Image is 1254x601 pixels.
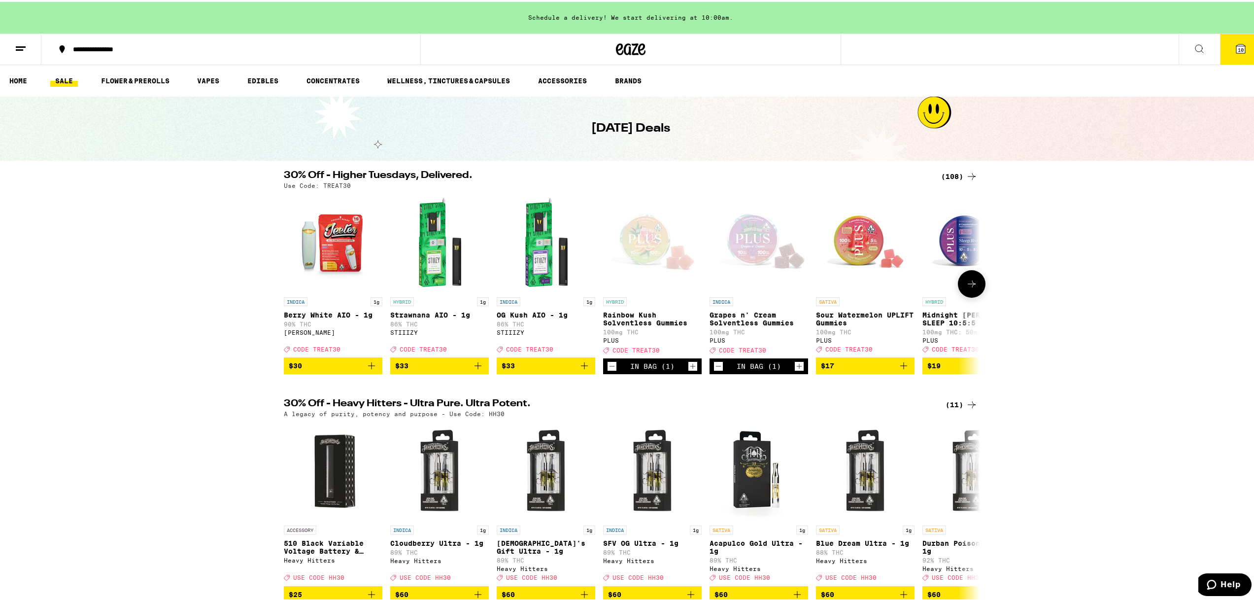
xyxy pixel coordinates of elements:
a: Open page for Sour Watermelon UPLIFT Gummies from PLUS [816,192,915,355]
p: 510 Black Variable Voltage Battery & Charger [284,537,382,553]
a: WELLNESS, TINCTURES & CAPSULES [382,73,515,85]
p: INDICA [284,295,307,304]
div: PLUS [816,335,915,342]
span: CODE TREAT30 [932,344,979,351]
span: $25 [289,589,302,597]
iframe: Opens a widget where you can find more information [1198,571,1252,596]
a: Open page for Cloudberry Ultra - 1g from Heavy Hitters [390,420,489,584]
div: [PERSON_NAME] [284,327,382,334]
button: Add to bag [497,355,595,372]
button: Add to bag [816,355,915,372]
p: Sour Watermelon UPLIFT Gummies [816,309,915,325]
div: STIIIZY [390,327,489,334]
a: Open page for Blue Dream Ultra - 1g from Heavy Hitters [816,420,915,584]
p: Strawnana AIO - 1g [390,309,489,317]
a: VAPES [192,73,224,85]
div: (108) [941,169,978,180]
p: 88% THC [816,547,915,554]
span: CODE TREAT30 [400,344,447,351]
p: INDICA [497,524,520,532]
p: HYBRID [390,295,414,304]
button: Add to bag [284,355,382,372]
p: Grapes n' Cream Solventless Gummies [710,309,808,325]
span: USE CODE HH30 [293,573,344,579]
button: Increment [794,359,804,369]
p: SFV OG Ultra - 1g [603,537,702,545]
img: PLUS - Sour Watermelon UPLIFT Gummies [816,192,915,290]
img: Heavy Hitters - Blue Dream Ultra - 1g [816,420,915,519]
a: Open page for Grapes n' Cream Solventless Gummies from PLUS [710,192,808,356]
img: Heavy Hitters - Cloudberry Ultra - 1g [390,420,489,519]
p: 1g [583,524,595,532]
div: In Bag (1) [630,360,675,368]
button: Decrement [607,359,617,369]
img: Jeeter - Berry White AIO - 1g [284,192,382,290]
button: Add to bag [922,355,1021,372]
a: BRANDS [610,73,646,85]
span: $60 [608,589,621,597]
span: USE CODE HH30 [400,573,451,579]
span: $33 [502,360,515,368]
img: Heavy Hitters - SFV OG Ultra - 1g [603,420,702,519]
button: Increment [688,359,698,369]
p: INDICA [390,524,414,532]
div: (11) [946,397,978,409]
p: Cloudberry Ultra - 1g [390,537,489,545]
p: 89% THC [390,547,489,554]
p: 1g [371,295,382,304]
p: OG Kush AIO - 1g [497,309,595,317]
h2: 30% Off - Higher Tuesdays, Delivered. [284,169,929,180]
div: PLUS [922,335,1021,342]
p: Use Code: TREAT30 [284,180,351,187]
p: 89% THC [710,555,808,562]
p: 1g [477,524,489,532]
a: EDIBLES [242,73,283,85]
span: USE CODE HH30 [932,573,983,579]
button: Decrement [713,359,723,369]
a: HOME [4,73,32,85]
p: 100mg THC [710,327,808,333]
div: PLUS [710,335,808,342]
span: USE CODE HH30 [719,573,770,579]
p: ACCESSORY [284,524,316,532]
div: Heavy Hitters [497,564,595,570]
button: Add to bag [284,584,382,601]
a: Open page for OG Kush AIO - 1g from STIIIZY [497,192,595,355]
button: Add to bag [390,584,489,601]
p: 89% THC [497,555,595,562]
a: Open page for God's Gift Ultra - 1g from Heavy Hitters [497,420,595,584]
span: CODE TREAT30 [719,345,766,352]
span: CODE TREAT30 [506,344,553,351]
button: Add to bag [710,584,808,601]
a: Open page for Strawnana AIO - 1g from STIIIZY [390,192,489,355]
p: 1g [583,295,595,304]
p: 92% THC [922,555,1021,562]
h1: [DATE] Deals [591,118,670,135]
div: Heavy Hitters [922,564,1021,570]
span: CODE TREAT30 [293,344,340,351]
p: [DEMOGRAPHIC_DATA]'s Gift Ultra - 1g [497,537,595,553]
button: Add to bag [390,355,489,372]
p: HYBRID [603,295,627,304]
div: Heavy Hitters [390,556,489,562]
img: Heavy Hitters - 510 Black Variable Voltage Battery & Charger [284,420,382,519]
h2: 30% Off - Heavy Hitters - Ultra Pure. Ultra Potent. [284,397,929,409]
p: INDICA [603,524,627,532]
img: STIIIZY - OG Kush AIO - 1g [497,192,595,290]
p: Blue Dream Ultra - 1g [816,537,915,545]
span: USE CODE HH30 [825,573,877,579]
div: Heavy Hitters [816,556,915,562]
button: Add to bag [497,584,595,601]
p: HYBRID [922,295,946,304]
a: Open page for Berry White AIO - 1g from Jeeter [284,192,382,355]
p: 86% THC [390,319,489,325]
img: Heavy Hitters - Acapulco Gold Ultra - 1g [710,420,808,519]
img: Heavy Hitters - Durban Poison Ultra - 1g [922,420,1021,519]
p: 100mg THC [603,327,702,333]
a: ACCESSORIES [533,73,592,85]
p: 86% THC [497,319,595,325]
p: A legacy of purity, potency and purpose - Use Code: HH30 [284,409,505,415]
a: CONCENTRATES [302,73,365,85]
p: 100mg THC: 50mg CBD [922,327,1021,333]
p: 1g [796,524,808,532]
